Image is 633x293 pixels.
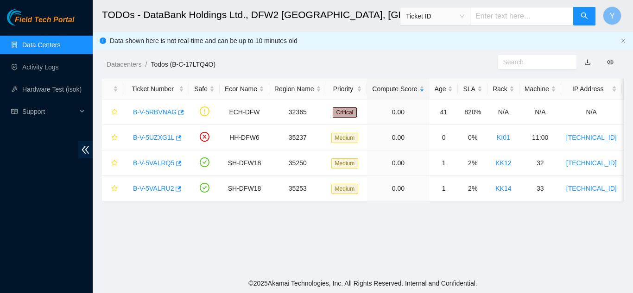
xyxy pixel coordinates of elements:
[519,100,561,125] td: N/A
[133,159,174,167] a: B-V-5VALRQ5
[519,125,561,150] td: 11:00
[430,150,458,176] td: 1
[367,176,429,201] td: 0.00
[269,100,326,125] td: 32365
[566,159,617,167] a: [TECHNICAL_ID]
[607,59,614,65] span: eye
[15,16,74,25] span: Field Tech Portal
[200,132,209,142] span: close-circle
[78,141,93,158] span: double-left
[430,176,458,201] td: 1
[145,61,147,68] span: /
[133,185,174,192] a: B-V-5VALRU2
[111,185,118,193] span: star
[430,100,458,125] td: 41
[107,61,141,68] a: Datacenters
[333,107,357,118] span: Critical
[7,17,74,29] a: Akamai TechnologiesField Tech Portal
[269,176,326,201] td: 35253
[430,125,458,150] td: 0
[561,100,622,125] td: N/A
[581,12,588,21] span: search
[573,7,595,25] button: search
[495,185,511,192] a: KK14
[22,41,60,49] a: Data Centers
[269,150,326,176] td: 35250
[367,150,429,176] td: 0.00
[487,100,519,125] td: N/A
[331,158,359,168] span: Medium
[367,125,429,150] td: 0.00
[200,106,209,116] span: exclamation-circle
[331,184,359,194] span: Medium
[11,108,18,115] span: read
[458,100,487,125] td: 820%
[22,86,82,93] a: Hardware Test (isok)
[269,125,326,150] td: 35237
[566,134,617,141] a: [TECHNICAL_ID]
[406,9,464,23] span: Ticket ID
[93,274,633,293] footer: © 2025 Akamai Technologies, Inc. All Rights Reserved. Internal and Confidential.
[620,38,626,44] button: close
[458,176,487,201] td: 2%
[111,109,118,116] span: star
[519,176,561,201] td: 33
[470,7,574,25] input: Enter text here...
[603,6,621,25] button: Y
[133,134,174,141] a: B-V-5UZXG1L
[495,159,511,167] a: KK12
[111,134,118,142] span: star
[367,100,429,125] td: 0.00
[458,125,487,150] td: 0%
[497,134,510,141] a: KI01
[107,156,118,170] button: star
[107,130,118,145] button: star
[7,9,47,25] img: Akamai Technologies
[503,57,564,67] input: Search
[220,100,269,125] td: ECH-DFW
[111,160,118,167] span: star
[133,108,177,116] a: B-V-5RBVNAG
[220,176,269,201] td: SH-DFW18
[22,63,59,71] a: Activity Logs
[200,183,209,193] span: check-circle
[107,105,118,119] button: star
[22,102,77,121] span: Support
[610,10,615,22] span: Y
[519,150,561,176] td: 32
[200,157,209,167] span: check-circle
[458,150,487,176] td: 2%
[566,185,617,192] a: [TECHNICAL_ID]
[577,55,598,69] button: download
[331,133,359,143] span: Medium
[220,150,269,176] td: SH-DFW18
[584,58,591,66] a: download
[107,181,118,196] button: star
[151,61,215,68] a: Todos (B-C-17LTQ4O)
[220,125,269,150] td: HH-DFW6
